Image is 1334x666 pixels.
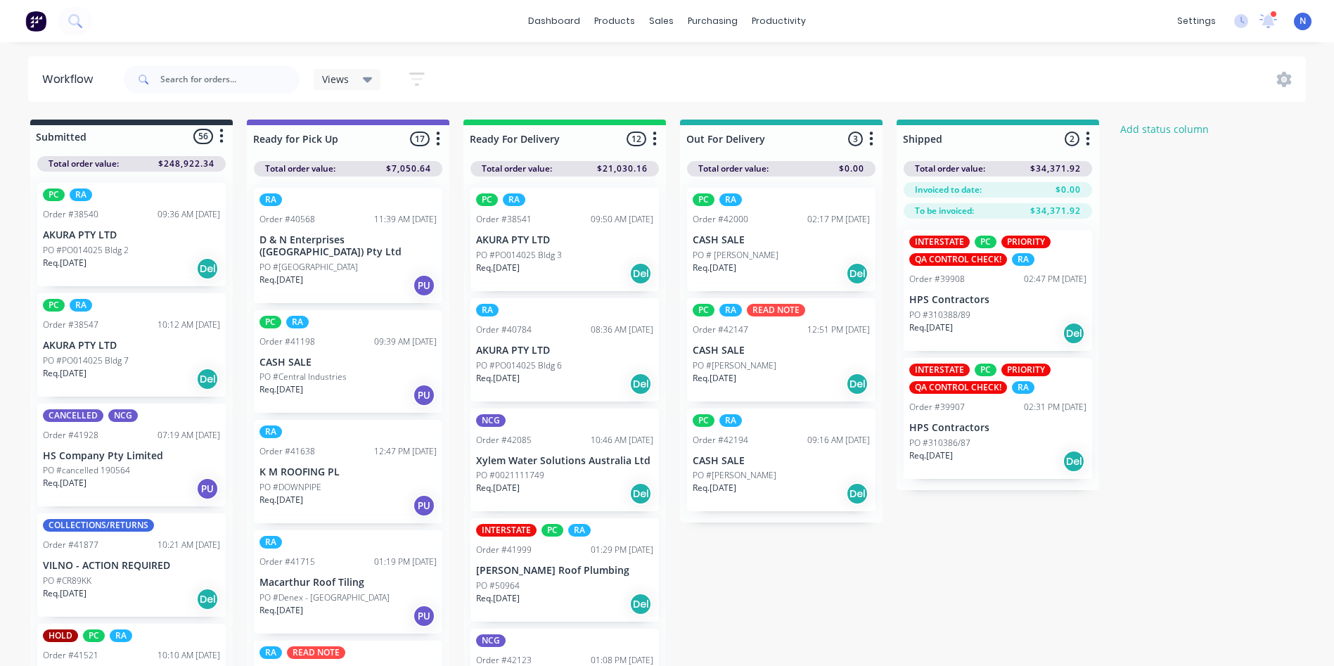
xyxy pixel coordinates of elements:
p: PO #Central Industries [259,371,347,383]
p: PO #50964 [476,579,520,592]
p: AKURA PTY LTD [476,345,653,357]
div: NCGOrder #4208510:46 AM [DATE]Xylem Water Solutions Australia LtdPO #0021111749Req.[DATE]Del [470,409,659,512]
div: settings [1170,11,1223,32]
p: HPS Contractors [909,294,1086,306]
div: 11:39 AM [DATE] [374,213,437,226]
p: Req. [DATE] [43,587,86,600]
div: 12:47 PM [DATE] [374,445,437,458]
p: PO #Denex - [GEOGRAPHIC_DATA] [259,591,390,604]
span: Invoiced to date: [915,184,982,196]
div: 10:12 AM [DATE] [158,319,220,331]
div: RAOrder #4171501:19 PM [DATE]Macarthur Roof TilingPO #Denex - [GEOGRAPHIC_DATA]Req.[DATE]PU [254,530,442,634]
p: CASH SALE [693,234,870,246]
div: 08:36 AM [DATE] [591,324,653,336]
div: NCG [476,634,506,647]
span: Total order value: [49,158,119,170]
div: RA [286,316,309,328]
p: AKURA PTY LTD [43,340,220,352]
p: CASH SALE [259,357,437,369]
div: RA [1012,381,1034,394]
div: Workflow [42,71,100,88]
div: NCG [108,409,138,422]
img: Factory [25,11,46,32]
div: RA [719,414,742,427]
p: PO # [PERSON_NAME] [693,249,778,262]
div: READ NOTE [287,646,345,659]
p: PO #310386/87 [909,437,970,449]
span: $248,922.34 [158,158,214,170]
div: RA [259,646,282,659]
div: Order #41638 [259,445,315,458]
p: Req. [DATE] [693,372,736,385]
div: QA CONTROL CHECK! [909,253,1007,266]
div: PC [476,193,498,206]
p: CASH SALE [693,455,870,467]
span: $0.00 [839,162,864,175]
div: 02:17 PM [DATE] [807,213,870,226]
div: RA [568,524,591,537]
div: 02:31 PM [DATE] [1024,401,1086,414]
div: CANCELLED [43,409,103,422]
div: PU [196,478,219,500]
span: Views [322,72,349,87]
div: Order #40784 [476,324,532,336]
div: 01:19 PM [DATE] [374,556,437,568]
div: sales [642,11,681,32]
p: CASH SALE [693,345,870,357]
p: AKURA PTY LTD [43,229,220,241]
div: Order #38541 [476,213,532,226]
div: PU [413,274,435,297]
div: purchasing [681,11,745,32]
div: 10:21 AM [DATE] [158,539,220,551]
div: RA [1012,253,1034,266]
div: Order #42147 [693,324,748,336]
div: 02:47 PM [DATE] [1024,273,1086,286]
p: Macarthur Roof Tiling [259,577,437,589]
div: Order #41877 [43,539,98,551]
div: Order #42000 [693,213,748,226]
div: Del [1063,322,1085,345]
p: Req. [DATE] [259,604,303,617]
p: Req. [DATE] [476,372,520,385]
div: COLLECTIONS/RETURNSOrder #4187710:21 AM [DATE]VILNO - ACTION REQUIREDPO #CR89KKReq.[DATE]Del [37,513,226,617]
div: PC [693,193,714,206]
div: Order #41999 [476,544,532,556]
div: Del [846,482,868,505]
p: PO #CR89KK [43,575,91,587]
div: Order #38547 [43,319,98,331]
p: VILNO - ACTION REQUIRED [43,560,220,572]
p: PO #PO014025 Bldg 3 [476,249,562,262]
span: Total order value: [265,162,335,175]
div: 10:10 AM [DATE] [158,649,220,662]
div: PU [413,384,435,406]
div: 09:50 AM [DATE] [591,213,653,226]
div: CANCELLEDNCGOrder #4192807:19 AM [DATE]HS Company Pty LimitedPO #cancelled 190564Req.[DATE]PU [37,404,226,507]
p: Req. [DATE] [693,262,736,274]
div: RA [259,425,282,438]
div: PU [413,605,435,627]
div: RA [259,193,282,206]
div: 09:36 AM [DATE] [158,208,220,221]
p: PO #DOWNPIPE [259,481,321,494]
div: PCRAOrder #3854109:50 AM [DATE]AKURA PTY LTDPO #PO014025 Bldg 3Req.[DATE]Del [470,188,659,291]
div: PC [43,188,65,201]
p: PO #0021111749 [476,469,544,482]
p: K M ROOFING PL [259,466,437,478]
button: Add status column [1113,120,1217,139]
span: To be invoiced: [915,205,974,217]
div: INTERSTATE [909,364,970,376]
div: Order #39908 [909,273,965,286]
p: [PERSON_NAME] Roof Plumbing [476,565,653,577]
div: RAOrder #4056811:39 AM [DATE]D & N Enterprises ([GEOGRAPHIC_DATA]) Pty LtdPO #[GEOGRAPHIC_DATA]Re... [254,188,442,303]
div: PC [975,236,996,248]
div: INTERSTATE [909,236,970,248]
div: PCRAOrder #3854009:36 AM [DATE]AKURA PTY LTDPO #PO014025 Bldg 2Req.[DATE]Del [37,183,226,286]
p: PO #PO014025 Bldg 7 [43,354,129,367]
div: Del [629,593,652,615]
div: Del [846,373,868,395]
div: PC [259,316,281,328]
div: QA CONTROL CHECK! [909,381,1007,394]
div: RAOrder #4163812:47 PM [DATE]K M ROOFING PLPO #DOWNPIPEReq.[DATE]PU [254,420,442,523]
div: Del [196,257,219,280]
div: PCRAOrder #4200002:17 PM [DATE]CASH SALEPO # [PERSON_NAME]Req.[DATE]Del [687,188,876,291]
